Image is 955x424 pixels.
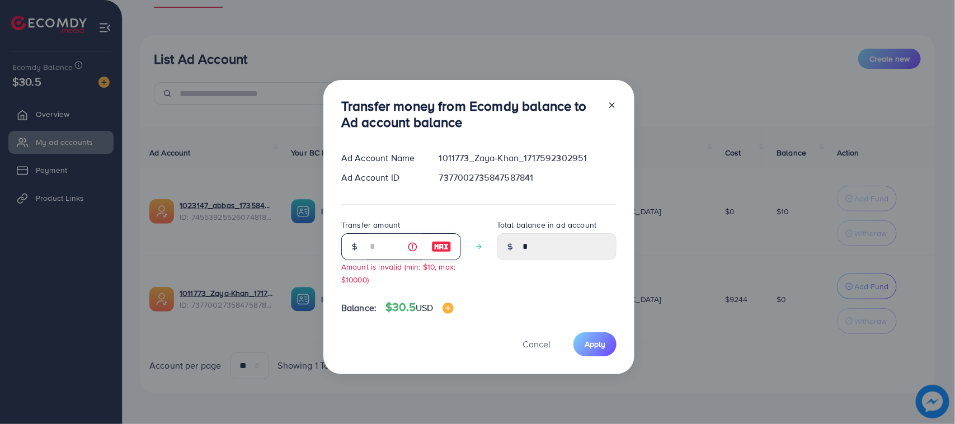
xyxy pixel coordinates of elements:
label: Transfer amount [341,219,400,230]
label: Total balance in ad account [497,219,596,230]
span: Apply [585,338,605,350]
span: Cancel [523,338,551,350]
div: 1011773_Zaya-Khan_1717592302951 [430,152,625,164]
h3: Transfer money from Ecomdy balance to Ad account balance [341,98,599,130]
img: image [443,303,454,314]
h4: $30.5 [385,300,453,314]
button: Apply [573,332,617,356]
span: Balance: [341,301,377,314]
img: image [431,240,451,253]
div: Ad Account ID [332,171,430,184]
button: Cancel [509,332,564,356]
span: USD [416,301,433,314]
div: 7377002735847587841 [430,171,625,184]
small: Amount is invalid (min: $10, max: $10000) [341,261,455,285]
div: Ad Account Name [332,152,430,164]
